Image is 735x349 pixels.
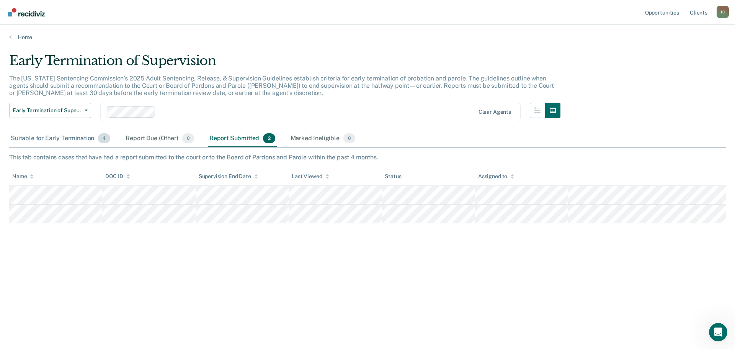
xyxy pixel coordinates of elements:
div: J C [717,6,729,18]
span: 4 [98,133,110,143]
img: Recidiviz [8,8,45,16]
span: 2 [263,133,275,143]
button: Profile dropdown button [717,6,729,18]
div: Status [385,173,401,180]
div: Supervision End Date [199,173,258,180]
div: Marked Ineligible0 [289,130,357,147]
div: Assigned to [478,173,514,180]
p: The [US_STATE] Sentencing Commission’s 2025 Adult Sentencing, Release, & Supervision Guidelines e... [9,75,554,97]
div: Clear agents [479,109,511,115]
div: Report Submitted2 [208,130,277,147]
div: Suitable for Early Termination4 [9,130,112,147]
button: Early Termination of Supervision [9,103,91,118]
div: Last Viewed [292,173,329,180]
span: 0 [182,133,194,143]
iframe: Intercom live chat [709,323,727,341]
a: Home [9,34,726,41]
div: DOC ID [105,173,130,180]
div: This tab contains cases that have had a report submitted to the court or to the Board of Pardons ... [9,154,726,161]
div: Early Termination of Supervision [9,53,560,75]
span: Early Termination of Supervision [13,107,82,114]
div: Name [12,173,34,180]
div: Report Due (Other)0 [124,130,195,147]
span: 0 [343,133,355,143]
